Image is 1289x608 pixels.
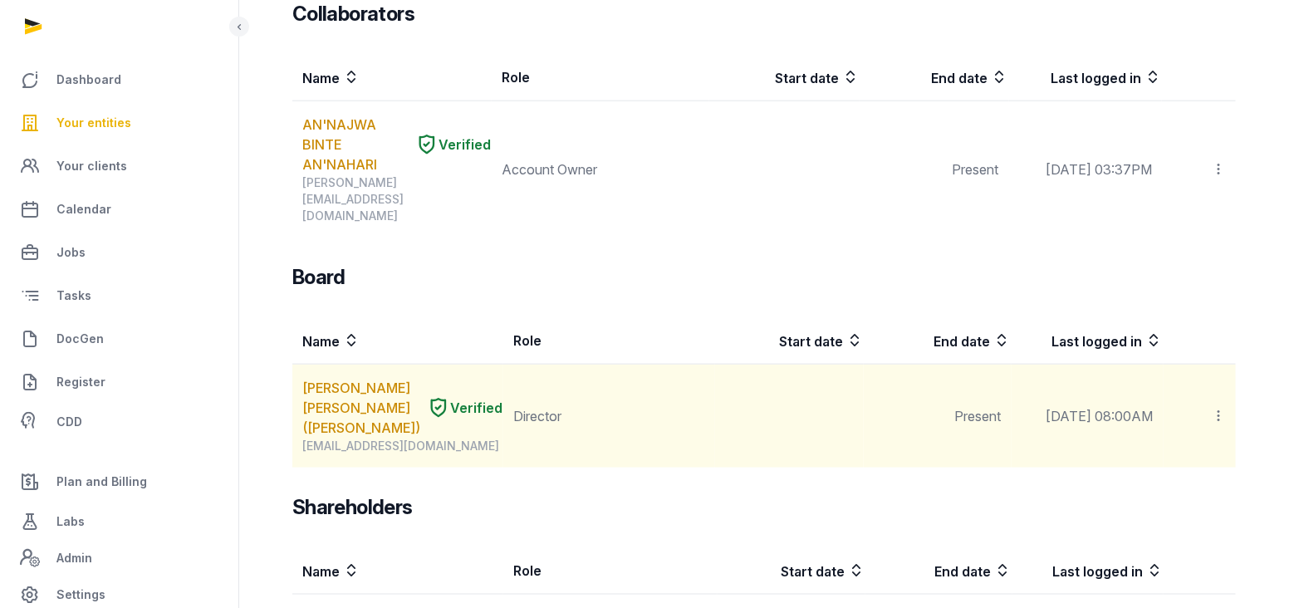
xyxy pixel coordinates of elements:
span: Plan and Billing [56,472,147,492]
a: Admin [13,542,225,575]
span: Present [953,161,999,178]
th: End date [864,317,1011,365]
span: [DATE] 03:37PM [1046,161,1152,178]
span: Your clients [56,156,127,176]
th: Role [503,317,715,365]
h3: Board [292,264,346,291]
th: Role [503,547,718,595]
a: Calendar [13,189,225,229]
span: CDD [56,412,82,432]
td: Director [503,365,715,468]
td: Account Owner [492,101,709,238]
span: Present [955,408,1002,424]
th: Last logged in [1009,54,1162,101]
a: AN'NAJWA BINTE AN'NAHARI [302,115,409,174]
a: Plan and Billing [13,462,225,502]
div: [PERSON_NAME][EMAIL_ADDRESS][DOMAIN_NAME] [302,174,491,224]
span: Admin [56,548,92,568]
span: Calendar [56,199,111,219]
a: Your clients [13,146,225,186]
th: Start date [709,54,860,101]
span: DocGen [56,329,104,349]
th: End date [860,54,1009,101]
a: Dashboard [13,60,225,100]
th: Name [292,547,503,595]
a: Your entities [13,103,225,143]
span: [DATE] 08:00AM [1046,408,1154,424]
a: [PERSON_NAME] [PERSON_NAME] ([PERSON_NAME]) [302,378,420,438]
h3: Shareholders [292,494,413,521]
span: Jobs [56,243,86,262]
th: Name [292,54,492,101]
a: Tasks [13,276,225,316]
a: Labs [13,502,225,542]
th: Start date [718,547,865,595]
a: Jobs [13,233,225,272]
th: Last logged in [1012,317,1164,365]
span: Your entities [56,113,131,133]
th: Start date [715,317,864,365]
span: Labs [56,512,85,532]
span: Verified [439,135,491,154]
th: End date [865,547,1012,595]
div: [EMAIL_ADDRESS][DOMAIN_NAME] [302,438,502,454]
th: Last logged in [1012,547,1164,595]
span: Tasks [56,286,91,306]
a: Register [13,362,225,402]
h3: Collaborators [292,1,414,27]
span: Dashboard [56,70,121,90]
span: Settings [56,585,105,605]
th: Role [492,54,709,101]
span: Register [56,372,105,392]
a: DocGen [13,319,225,359]
a: CDD [13,405,225,439]
th: Name [292,317,503,365]
span: Verified [450,398,502,418]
